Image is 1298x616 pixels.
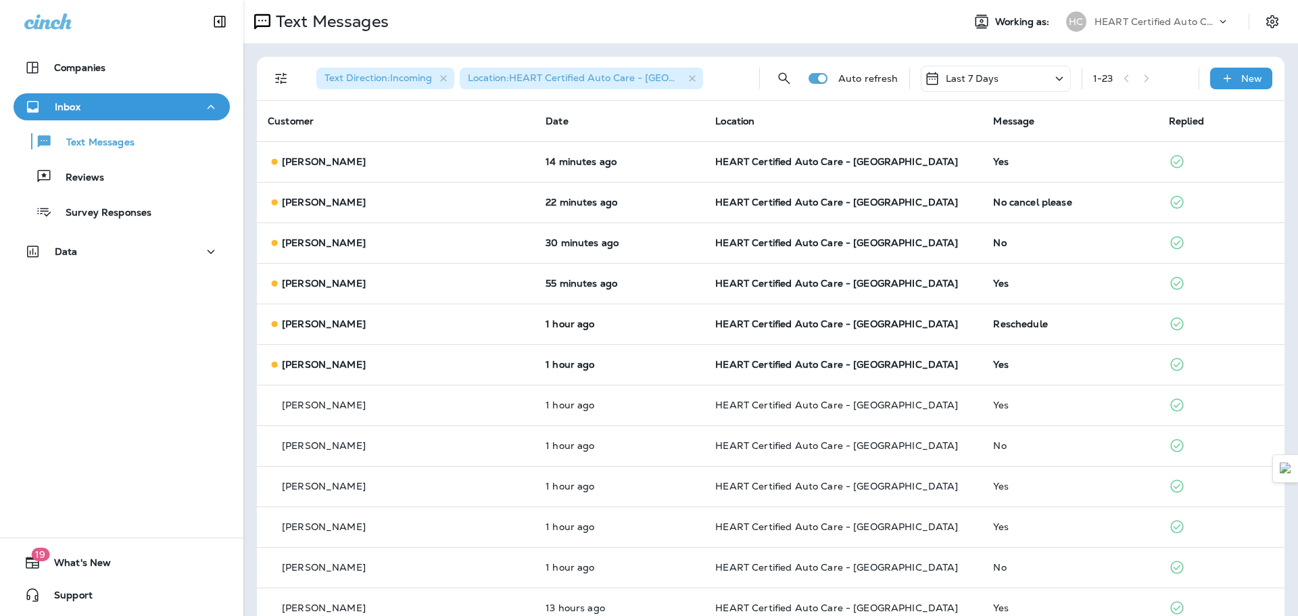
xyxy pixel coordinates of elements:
button: Data [14,238,230,265]
div: 1 - 23 [1093,73,1113,84]
p: Oct 13, 2025 09:22 AM [546,278,694,289]
span: HEART Certified Auto Care - [GEOGRAPHIC_DATA] [715,480,958,492]
div: HC [1066,11,1086,32]
p: Text Messages [53,137,135,149]
div: Yes [993,278,1147,289]
span: 19 [31,548,49,561]
div: Yes [993,359,1147,370]
p: [PERSON_NAME] [282,562,366,573]
p: Survey Responses [52,207,151,220]
div: No [993,562,1147,573]
p: Reviews [52,172,104,185]
p: Data [55,246,78,257]
span: Support [41,590,93,606]
img: Detect Auto [1280,463,1292,475]
span: Customer [268,115,314,127]
p: Last 7 Days [946,73,999,84]
span: HEART Certified Auto Care - [GEOGRAPHIC_DATA] [715,399,958,411]
span: HEART Certified Auto Care - [GEOGRAPHIC_DATA] [715,521,958,533]
p: [PERSON_NAME] [282,521,366,532]
span: HEART Certified Auto Care - [GEOGRAPHIC_DATA] [715,196,958,208]
span: HEART Certified Auto Care - [GEOGRAPHIC_DATA] [715,277,958,289]
p: Oct 13, 2025 10:02 AM [546,156,694,167]
button: Search Messages [771,65,798,92]
p: Companies [54,62,105,73]
div: Location:HEART Certified Auto Care - [GEOGRAPHIC_DATA] [460,68,703,89]
p: [PERSON_NAME] [282,318,366,329]
p: Oct 13, 2025 09:13 AM [546,400,694,410]
button: Inbox [14,93,230,120]
p: [PERSON_NAME] [282,440,366,451]
p: Oct 13, 2025 09:05 AM [546,521,694,532]
div: Yes [993,156,1147,167]
span: Text Direction : Incoming [324,72,432,84]
div: Text Direction:Incoming [316,68,454,89]
div: No cancel please [993,197,1147,208]
span: HEART Certified Auto Care - [GEOGRAPHIC_DATA] [715,561,958,573]
span: What's New [41,557,111,573]
p: Oct 13, 2025 09:17 AM [546,359,694,370]
button: Filters [268,65,295,92]
button: Text Messages [14,127,230,156]
div: Yes [993,602,1147,613]
p: New [1241,73,1262,84]
span: Replied [1169,115,1204,127]
span: Location [715,115,754,127]
p: HEART Certified Auto Care [1095,16,1216,27]
span: HEART Certified Auto Care - [GEOGRAPHIC_DATA] [715,318,958,330]
span: Working as: [995,16,1053,28]
span: HEART Certified Auto Care - [GEOGRAPHIC_DATA] [715,602,958,614]
p: [PERSON_NAME] [282,400,366,410]
span: HEART Certified Auto Care - [GEOGRAPHIC_DATA] [715,156,958,168]
button: Collapse Sidebar [201,8,239,35]
p: Auto refresh [838,73,898,84]
span: Location : HEART Certified Auto Care - [GEOGRAPHIC_DATA] [468,72,748,84]
p: [PERSON_NAME] [282,197,366,208]
div: No [993,440,1147,451]
span: Date [546,115,569,127]
button: Settings [1260,9,1284,34]
div: Yes [993,400,1147,410]
p: [PERSON_NAME] [282,156,366,167]
p: Oct 12, 2025 08:44 PM [546,602,694,613]
button: Support [14,582,230,609]
span: HEART Certified Auto Care - [GEOGRAPHIC_DATA] [715,237,958,249]
p: [PERSON_NAME] [282,237,366,248]
div: Yes [993,481,1147,492]
div: Yes [993,521,1147,532]
button: Companies [14,54,230,81]
p: Oct 13, 2025 09:07 AM [546,440,694,451]
button: Survey Responses [14,197,230,226]
p: [PERSON_NAME] [282,278,366,289]
p: Oct 13, 2025 09:17 AM [546,318,694,329]
p: [PERSON_NAME] [282,602,366,613]
div: Reschedule [993,318,1147,329]
p: Text Messages [270,11,389,32]
p: Oct 13, 2025 09:55 AM [546,197,694,208]
button: Reviews [14,162,230,191]
p: Oct 13, 2025 09:07 AM [546,481,694,492]
div: No [993,237,1147,248]
p: Oct 13, 2025 09:05 AM [546,562,694,573]
p: Oct 13, 2025 09:47 AM [546,237,694,248]
p: Inbox [55,101,80,112]
p: [PERSON_NAME] [282,481,366,492]
span: HEART Certified Auto Care - [GEOGRAPHIC_DATA] [715,358,958,371]
span: HEART Certified Auto Care - [GEOGRAPHIC_DATA] [715,440,958,452]
span: Message [993,115,1034,127]
button: 19What's New [14,549,230,576]
p: [PERSON_NAME] [282,359,366,370]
